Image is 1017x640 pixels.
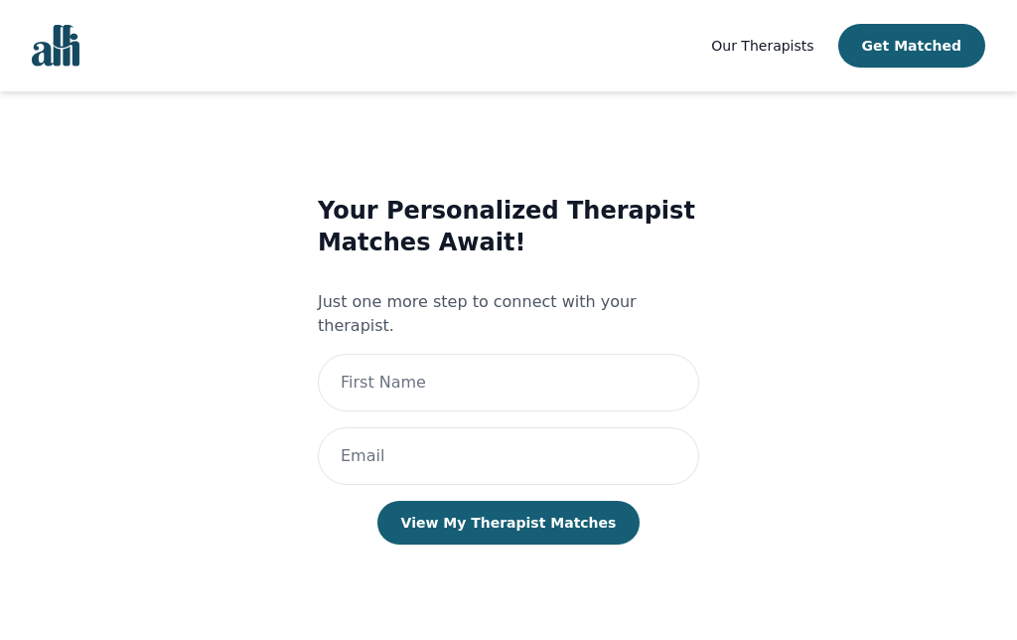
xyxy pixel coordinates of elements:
[838,24,985,68] button: Get Matched
[711,34,813,58] a: Our Therapists
[377,501,641,545] button: View My Therapist Matches
[318,290,699,338] p: Just one more step to connect with your therapist.
[318,354,699,411] input: First Name
[318,195,699,258] h3: Your Personalized Therapist Matches Await!
[318,427,699,485] input: Email
[32,25,79,67] img: alli logo
[711,38,813,54] span: Our Therapists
